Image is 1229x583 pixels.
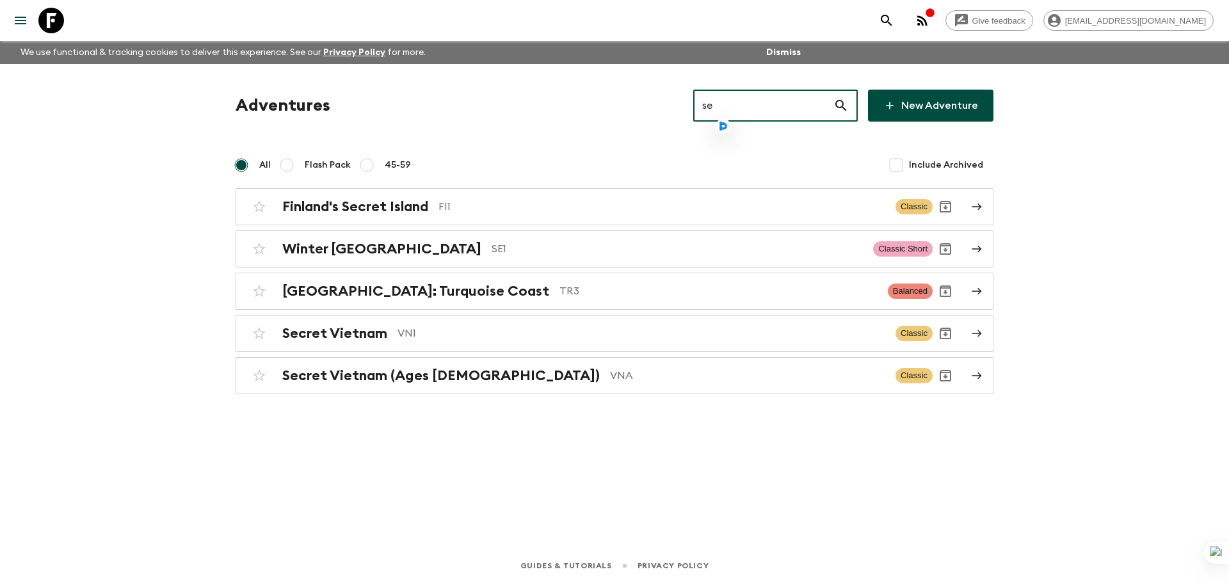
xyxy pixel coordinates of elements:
[933,194,958,220] button: Archive
[236,315,993,352] a: Secret VietnamVN1ClassicArchive
[909,159,983,172] span: Include Archived
[492,241,863,257] p: SE1
[896,368,933,383] span: Classic
[888,284,933,299] span: Balanced
[282,325,387,342] h2: Secret Vietnam
[236,93,330,118] h1: Adventures
[896,326,933,341] span: Classic
[1058,16,1213,26] span: [EMAIL_ADDRESS][DOMAIN_NAME]
[965,16,1032,26] span: Give feedback
[610,368,885,383] p: VNA
[693,88,833,124] input: e.g. AR1, Argentina
[282,367,600,384] h2: Secret Vietnam (Ages [DEMOGRAPHIC_DATA])
[236,230,993,268] a: Winter [GEOGRAPHIC_DATA]SE1Classic ShortArchive
[873,241,933,257] span: Classic Short
[282,198,428,215] h2: Finland's Secret Island
[933,278,958,304] button: Archive
[282,283,549,299] h2: [GEOGRAPHIC_DATA]: Turquoise Coast
[236,273,993,310] a: [GEOGRAPHIC_DATA]: Turquoise CoastTR3BalancedArchive
[559,284,878,299] p: TR3
[1043,10,1214,31] div: [EMAIL_ADDRESS][DOMAIN_NAME]
[638,559,709,573] a: Privacy Policy
[236,357,993,394] a: Secret Vietnam (Ages [DEMOGRAPHIC_DATA])VNAClassicArchive
[282,241,481,257] h2: Winter [GEOGRAPHIC_DATA]
[933,363,958,388] button: Archive
[520,559,612,573] a: Guides & Tutorials
[385,159,411,172] span: 45-59
[933,236,958,262] button: Archive
[438,199,885,214] p: FI1
[933,321,958,346] button: Archive
[305,159,351,172] span: Flash Pack
[8,8,33,33] button: menu
[896,199,933,214] span: Classic
[323,48,385,57] a: Privacy Policy
[259,159,271,172] span: All
[398,326,885,341] p: VN1
[236,188,993,225] a: Finland's Secret IslandFI1ClassicArchive
[868,90,993,122] a: New Adventure
[874,8,899,33] button: search adventures
[945,10,1033,31] a: Give feedback
[15,41,431,64] p: We use functional & tracking cookies to deliver this experience. See our for more.
[763,44,804,61] button: Dismiss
